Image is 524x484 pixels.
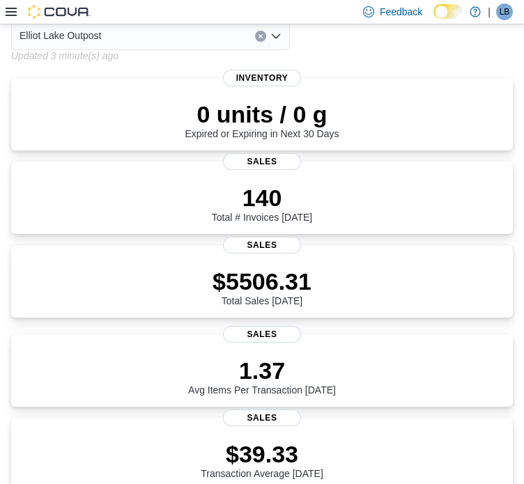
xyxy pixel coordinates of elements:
p: $5506.31 [213,267,311,295]
span: Elliot Lake Outpost [20,27,102,44]
div: Expired or Expiring in Next 30 Days [185,100,339,139]
span: LB [500,3,510,20]
span: Sales [223,409,301,426]
button: Open list of options [270,31,282,42]
p: $39.33 [201,440,323,468]
div: Laura Burns [496,3,513,20]
span: Sales [223,237,301,253]
span: Feedback [380,5,422,19]
p: | [488,3,491,20]
div: Avg Items Per Transaction [DATE] [188,357,336,396]
div: Transaction Average [DATE] [201,440,323,479]
p: 1.37 [188,357,336,384]
p: 140 [212,184,312,212]
div: Total # Invoices [DATE] [212,184,312,223]
span: Sales [223,326,301,343]
span: Sales [223,153,301,170]
p: 0 units / 0 g [185,100,339,128]
span: Inventory [223,70,301,86]
input: Dark Mode [433,4,463,19]
p: Updated 3 minute(s) ago [11,50,118,61]
img: Cova [28,5,91,19]
button: Clear input [255,31,266,42]
div: Total Sales [DATE] [213,267,311,306]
